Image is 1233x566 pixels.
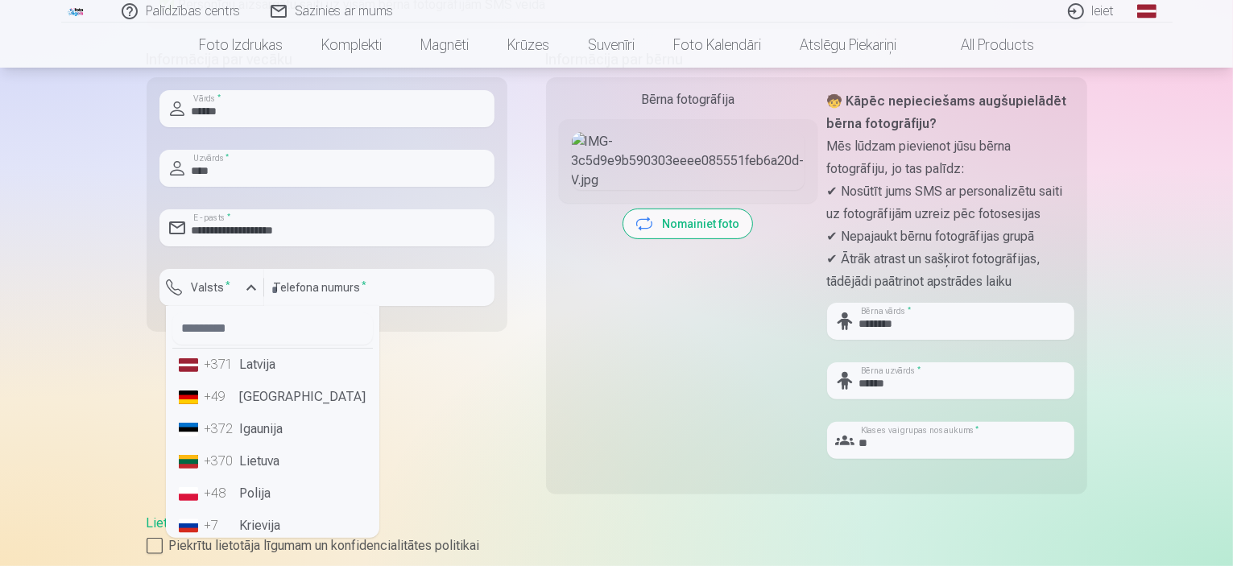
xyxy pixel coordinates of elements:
[172,349,373,381] li: Latvija
[147,515,249,531] a: Lietošanas līgums
[654,23,780,68] a: Foto kalendāri
[205,419,237,439] div: +372
[623,209,752,238] button: Nomainiet foto
[205,452,237,471] div: +370
[205,387,237,407] div: +49
[68,6,85,16] img: /fa1
[205,516,237,535] div: +7
[205,355,237,374] div: +371
[569,23,654,68] a: Suvenīri
[147,514,1087,556] div: ,
[302,23,401,68] a: Komplekti
[180,23,302,68] a: Foto izdrukas
[827,225,1074,248] p: ✔ Nepajaukt bērnu fotogrāfijas grupā
[172,477,373,510] li: Polija
[172,413,373,445] li: Igaunija
[185,279,238,295] label: Valsts
[147,536,1087,556] label: Piekrītu lietotāja līgumam un konfidencialitātes politikai
[827,93,1067,131] strong: 🧒 Kāpēc nepieciešams augšupielādēt bērna fotogrāfiju?
[205,484,237,503] div: +48
[172,445,373,477] li: Lietuva
[488,23,569,68] a: Krūzes
[172,510,373,542] li: Krievija
[780,23,916,68] a: Atslēgu piekariņi
[827,180,1074,225] p: ✔ Nosūtīt jums SMS ar personalizētu saiti uz fotogrāfijām uzreiz pēc fotosesijas
[159,269,264,306] button: Valsts*
[827,248,1074,293] p: ✔ Ātrāk atrast un sašķirot fotogrāfijas, tādējādi paātrinot apstrādes laiku
[916,23,1053,68] a: All products
[172,381,373,413] li: [GEOGRAPHIC_DATA]
[559,90,817,109] div: Bērna fotogrāfija
[401,23,488,68] a: Magnēti
[572,132,805,190] img: IMG-3c5d9e9b590303eeee085551feb6a20d-V.jpg
[159,306,264,319] div: Lauks ir obligāts
[827,135,1074,180] p: Mēs lūdzam pievienot jūsu bērna fotogrāfiju, jo tas palīdz:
